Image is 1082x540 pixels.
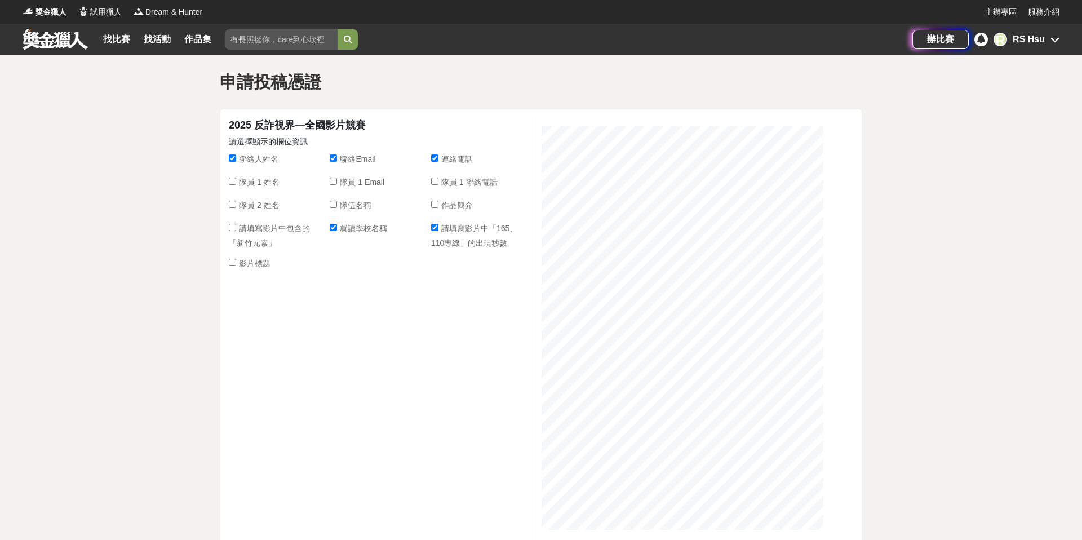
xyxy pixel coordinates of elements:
[145,6,202,18] span: Dream & Hunter
[330,224,337,231] input: 就讀學校名稱
[78,6,122,18] a: Logo試用獵人
[340,154,375,163] span: 聯絡Email
[431,201,438,208] input: 作品簡介
[180,32,216,47] a: 作品集
[431,224,438,231] input: 請填寫影片中「165、110專線」的出現秒數
[99,32,135,47] a: 找比賽
[78,6,89,17] img: Logo
[35,6,66,18] span: 獎金獵人
[23,6,66,18] a: Logo獎金獵人
[431,178,438,185] input: 隊員 1 聯絡電話
[229,154,236,162] input: 聯絡人姓名
[239,178,280,187] span: 隊員 1 姓名
[431,224,517,247] span: 請填寫影片中「165、110專線」的出現秒數
[90,6,122,18] span: 試用獵人
[229,259,236,266] input: 影片標題
[139,32,175,47] a: 找活動
[229,201,236,208] input: 隊員 2 姓名
[340,201,371,210] span: 隊伍名稱
[1028,6,1059,18] a: 服務介紹
[239,201,280,210] span: 隊員 2 姓名
[225,29,338,50] input: 有長照挺你，care到心坎裡！青春出手，拍出照顧 影音徵件活動
[220,72,862,92] h1: 申請投稿憑證
[431,154,438,162] input: 連絡電話
[1013,33,1045,46] div: RS Hsu
[340,178,384,187] span: 隊員 1 Email
[330,178,337,185] input: 隊員 1 Email
[239,154,278,163] span: 聯絡人姓名
[229,118,533,133] div: 2025 反詐視界—全國影片競賽
[229,178,236,185] input: 隊員 1 姓名
[985,6,1017,18] a: 主辦專區
[23,6,34,17] img: Logo
[133,6,202,18] a: LogoDream & Hunter
[330,154,337,162] input: 聯絡Email
[912,30,969,49] a: 辦比賽
[441,154,473,163] span: 連絡電話
[229,136,533,148] p: 請選擇顯示的欄位資訊
[229,224,310,247] span: 請填寫影片中包含的「新竹元素」
[133,6,144,17] img: Logo
[239,259,270,268] span: 影片標題
[330,201,337,208] input: 隊伍名稱
[994,33,1007,46] div: R
[229,224,236,231] input: 請填寫影片中包含的「新竹元素」
[340,224,387,233] span: 就讀學校名稱
[441,201,473,210] span: 作品簡介
[441,178,498,187] span: 隊員 1 聯絡電話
